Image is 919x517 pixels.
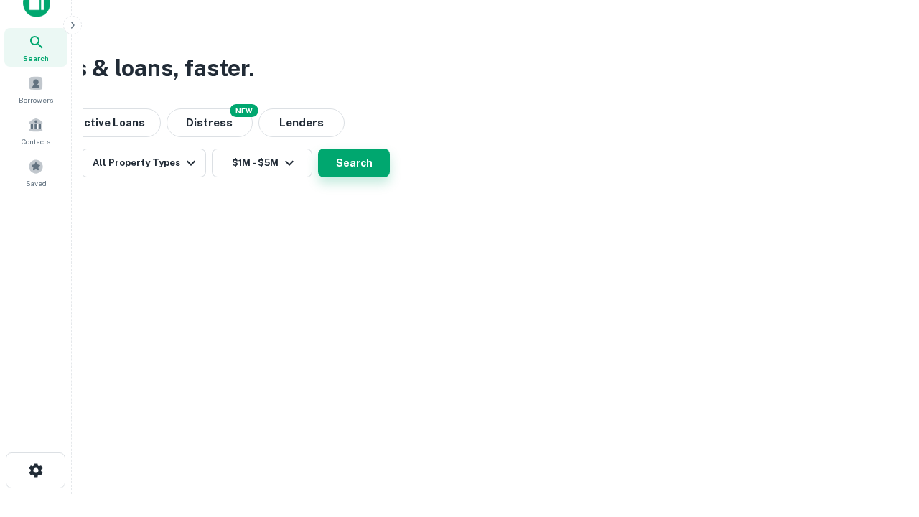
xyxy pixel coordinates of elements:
[26,177,47,189] span: Saved
[23,52,49,64] span: Search
[318,149,390,177] button: Search
[60,108,161,137] button: Active Loans
[258,108,345,137] button: Lenders
[212,149,312,177] button: $1M - $5M
[4,70,67,108] a: Borrowers
[4,111,67,150] a: Contacts
[81,149,206,177] button: All Property Types
[847,402,919,471] iframe: Chat Widget
[230,104,258,117] div: NEW
[22,136,50,147] span: Contacts
[4,28,67,67] a: Search
[167,108,253,137] button: Search distressed loans with lien and other non-mortgage details.
[4,153,67,192] a: Saved
[19,94,53,106] span: Borrowers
